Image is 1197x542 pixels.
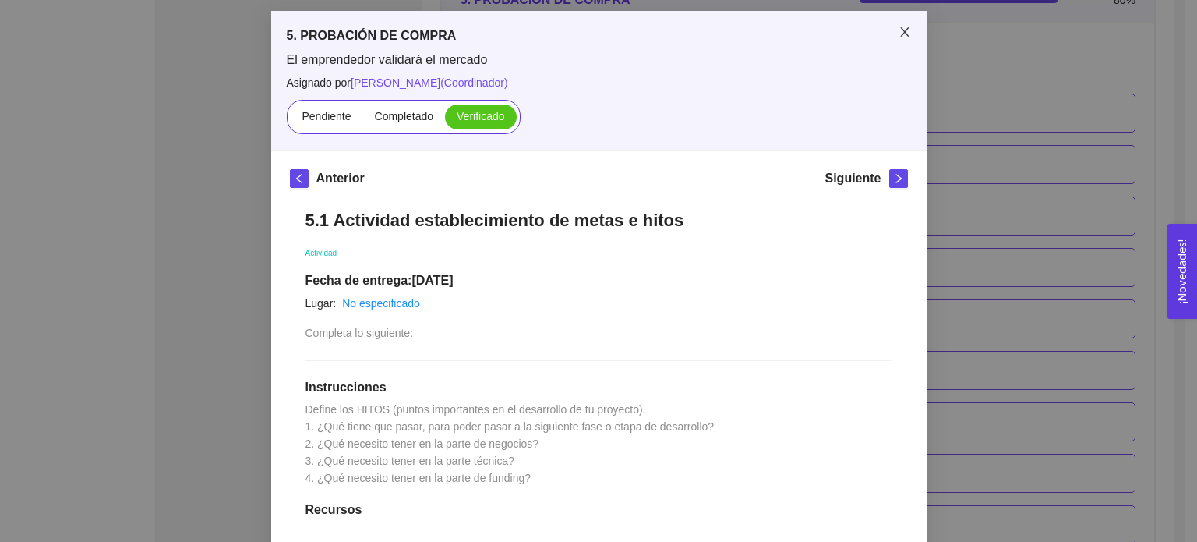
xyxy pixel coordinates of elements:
[287,51,911,69] span: El emprendedor validará el mercado
[305,327,414,339] span: Completa lo siguiente:
[889,169,908,188] button: right
[305,502,892,518] h1: Recursos
[305,210,892,231] h1: 5.1 Actividad establecimiento de metas e hitos
[287,74,911,91] span: Asignado por
[899,26,911,38] span: close
[305,295,337,312] article: Lugar:
[351,76,508,89] span: [PERSON_NAME] ( Coordinador )
[890,173,907,184] span: right
[290,169,309,188] button: left
[342,297,420,310] a: No especificado
[291,173,308,184] span: left
[375,110,434,122] span: Completado
[305,380,892,395] h1: Instrucciones
[305,403,715,484] span: Define los HITOS (puntos importantes en el desarrollo de tu proyecto). 1. ¿Qué tiene que pasar, p...
[305,249,337,257] span: Actividad
[305,273,892,289] h1: Fecha de entrega: [DATE]
[457,110,504,122] span: Verificado
[1167,224,1197,319] button: Open Feedback Widget
[287,27,911,45] h5: 5. PROBACIÓN DE COMPRA
[316,169,365,188] h5: Anterior
[302,110,351,122] span: Pendiente
[883,11,927,55] button: Close
[824,169,881,188] h5: Siguiente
